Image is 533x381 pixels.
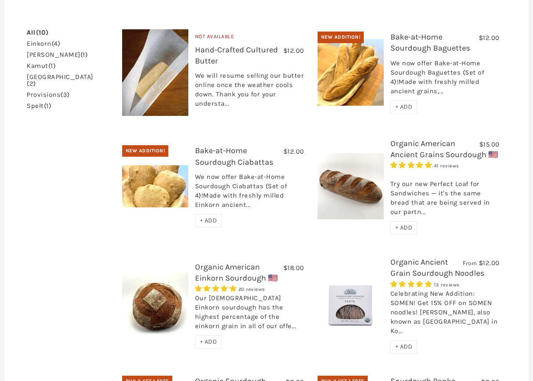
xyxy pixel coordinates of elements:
[27,103,51,110] a: spelt(1)
[80,51,88,59] span: (1)
[318,272,384,338] img: Organic Ancient Grain Sourdough Noodles
[27,30,49,36] a: All(10)
[48,62,56,70] span: (1)
[390,101,418,114] div: + ADD
[27,52,88,59] a: [PERSON_NAME](1)
[395,224,413,232] span: + ADD
[27,92,70,99] a: provisions(3)
[200,338,217,346] span: + ADD
[434,282,460,288] span: 13 reviews
[479,259,500,267] span: $12.00
[239,287,265,293] span: 20 reviews
[122,30,188,116] img: Hand-Crafted Cultured Butter
[60,91,70,99] span: (3)
[390,290,500,341] div: Celebrating New Addition: SOMEN! Get 15% OFF on SOMEN noodles! [PERSON_NAME], also known as [GEOG...
[434,163,459,169] span: 41 reviews
[195,146,273,167] a: Bake-at-Home Sourdough Ciabattas
[395,343,413,351] span: + ADD
[27,80,36,88] span: (2)
[479,141,500,149] span: $15.00
[318,32,364,44] div: New Addition!
[122,272,188,338] img: Organic American Einkorn Sourdough 🇺🇸
[283,47,304,55] span: $12.00
[390,341,418,354] div: + ADD
[390,162,434,170] span: 4.93 stars
[44,102,52,110] span: (1)
[479,34,500,42] span: $12.00
[195,294,304,336] div: Our [DEMOGRAPHIC_DATA] Einkorn sourdough has the highest percentage of the einkorn grain in all o...
[52,40,60,48] span: (4)
[283,264,304,272] span: $18.00
[195,262,278,283] a: Organic American Einkorn Sourdough 🇺🇸
[27,63,56,70] a: kamut(1)
[390,59,500,101] div: We now offer Bake-at-Home Sourdough Baguettes (Set of 4)!Made with freshly milled ancient grains,...
[195,71,304,113] div: We will resume selling our butter online once the weather cools down. Thank you for your understa...
[195,285,239,293] span: 4.95 stars
[195,214,222,228] div: + ADD
[122,166,188,208] img: Bake-at-Home Sourdough Ciabattas
[27,41,60,48] a: einkorn(4)
[36,29,49,37] span: (10)
[318,40,384,106] img: Bake-at-Home Sourdough Baguettes
[390,32,470,53] a: Bake-at-Home Sourdough Baguettes
[463,260,477,267] span: From
[200,217,217,225] span: + ADD
[195,173,304,214] div: We now offer Bake-at-Home Sourdough Ciabattas (Set of 4)!Made with freshly milled Einkorn ancient...
[195,45,278,66] a: Hand-Crafted Cultured Butter
[390,258,484,278] a: Organic Ancient Grain Sourdough Noodles
[122,146,169,157] div: New Addition!
[390,139,498,160] a: Organic American Ancient Grains Sourdough 🇺🇸
[390,222,418,235] div: + ADD
[390,171,500,222] div: Try our new Perfect Loaf for Sandwiches — it's the same bread that are being served in our partn...
[318,154,384,220] img: Organic American Ancient Grains Sourdough 🇺🇸
[283,148,304,156] span: $12.00
[195,336,222,349] div: + ADD
[395,103,413,111] span: + ADD
[195,33,304,45] div: Not Available
[390,281,434,289] span: 4.85 stars
[27,74,93,87] a: [GEOGRAPHIC_DATA](2)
